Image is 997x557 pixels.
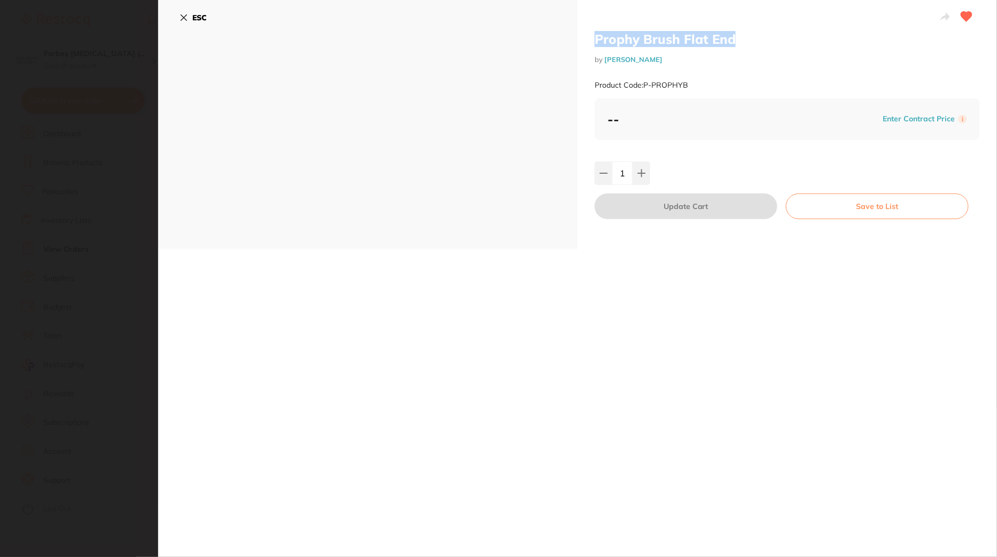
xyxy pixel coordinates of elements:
[595,194,777,219] button: Update Cart
[959,115,967,123] label: i
[880,114,959,124] button: Enter Contract Price
[607,111,619,127] b: --
[595,56,980,64] small: by
[786,194,969,219] button: Save to List
[192,13,207,22] b: ESC
[604,55,663,64] a: [PERSON_NAME]
[180,9,207,27] button: ESC
[595,81,688,90] small: Product Code: P-PROPHYB
[595,31,980,47] h2: Prophy Brush Flat End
